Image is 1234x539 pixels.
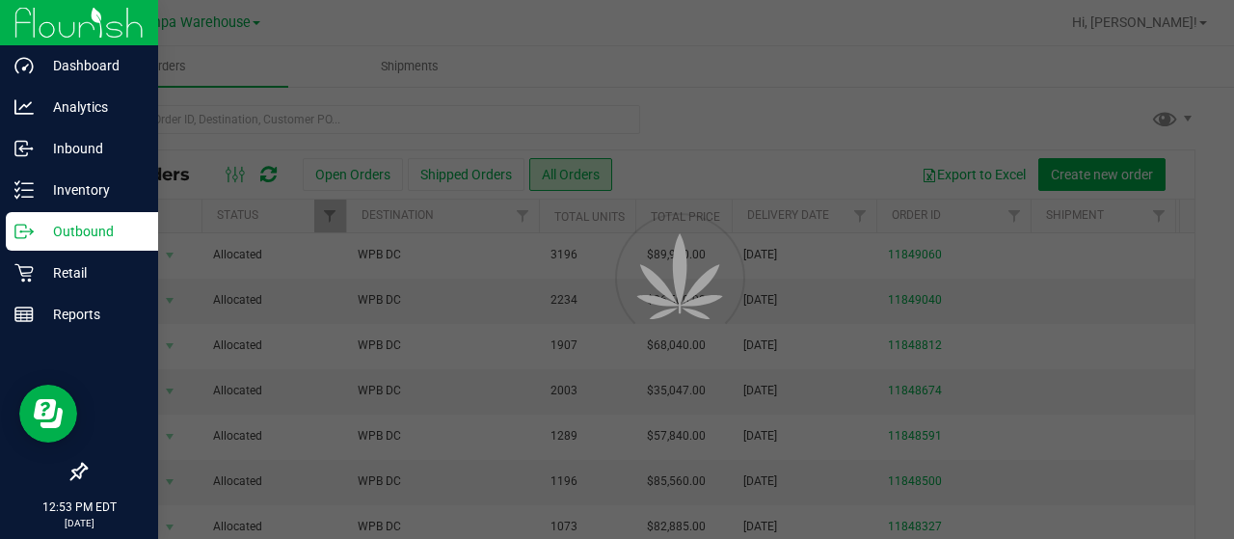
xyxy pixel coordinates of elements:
inline-svg: Reports [14,305,34,324]
p: Retail [34,261,149,284]
p: Inbound [34,137,149,160]
inline-svg: Inventory [14,180,34,200]
inline-svg: Analytics [14,97,34,117]
inline-svg: Retail [14,263,34,283]
inline-svg: Inbound [14,139,34,158]
p: Reports [34,303,149,326]
p: Outbound [34,220,149,243]
p: Analytics [34,95,149,119]
p: [DATE] [9,516,149,530]
inline-svg: Outbound [14,222,34,241]
iframe: Resource center [19,385,77,443]
inline-svg: Dashboard [14,56,34,75]
p: 12:53 PM EDT [9,499,149,516]
p: Dashboard [34,54,149,77]
p: Inventory [34,178,149,202]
